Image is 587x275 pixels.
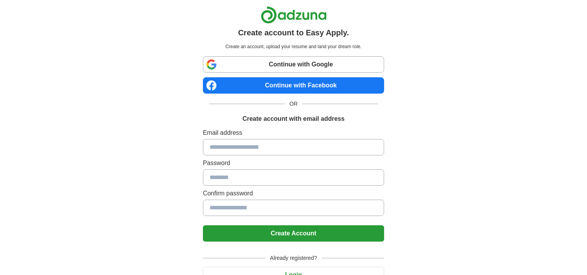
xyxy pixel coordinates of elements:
[203,77,384,94] a: Continue with Facebook
[242,114,345,124] h1: Create account with email address
[285,100,302,108] span: OR
[203,189,384,198] label: Confirm password
[265,254,322,262] span: Already registered?
[204,43,383,50] p: Create an account, upload your resume and land your dream role.
[203,128,384,137] label: Email address
[238,27,349,38] h1: Create account to Easy Apply.
[261,6,327,24] img: Adzuna logo
[203,56,384,73] a: Continue with Google
[203,225,384,242] button: Create Account
[203,158,384,168] label: Password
